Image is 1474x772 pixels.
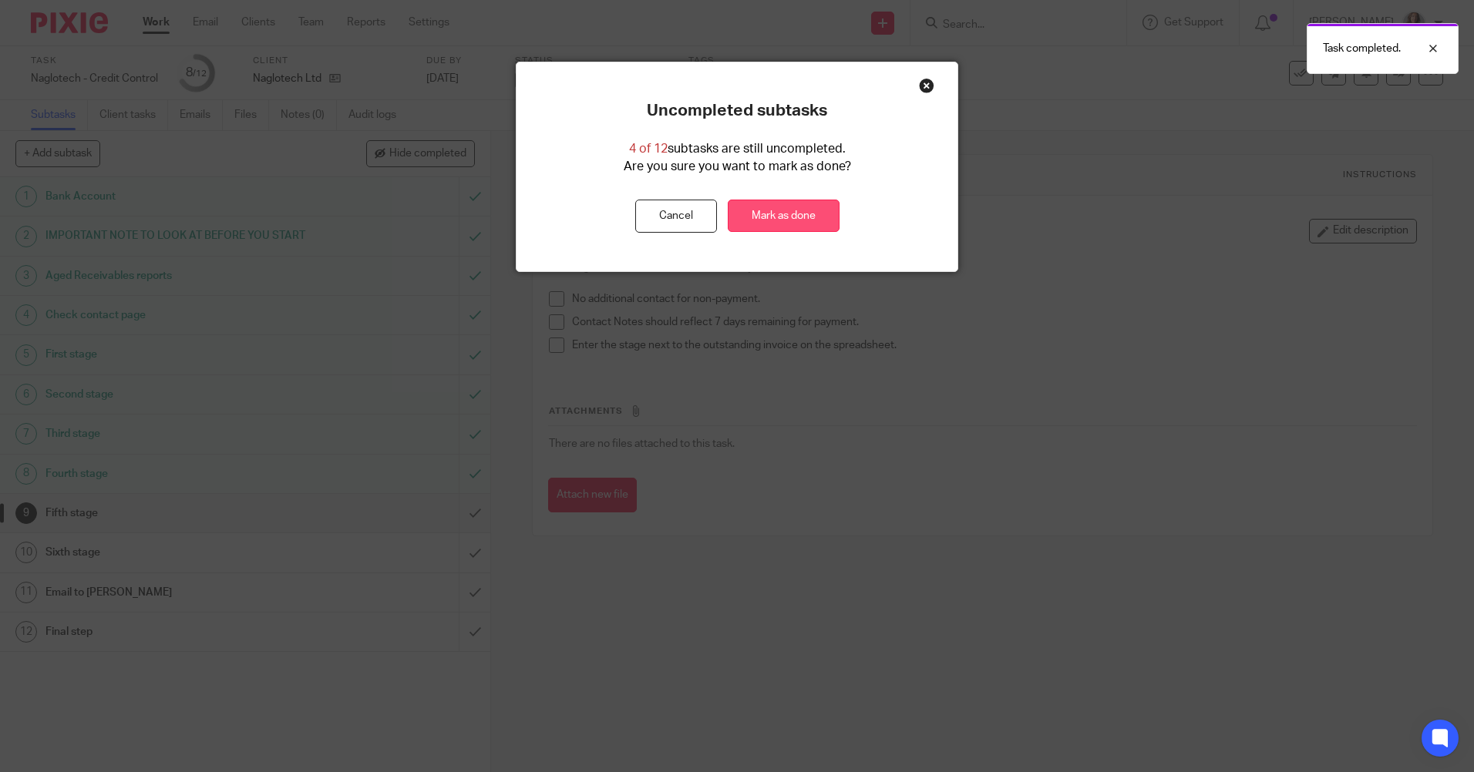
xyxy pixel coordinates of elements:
[629,143,668,155] span: 4 of 12
[728,200,840,233] a: Mark as done
[647,101,827,121] p: Uncompleted subtasks
[919,78,934,93] div: Close this dialog window
[629,140,846,158] p: subtasks are still uncompleted.
[1323,41,1401,56] p: Task completed.
[624,158,851,176] p: Are you sure you want to mark as done?
[635,200,717,233] button: Cancel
